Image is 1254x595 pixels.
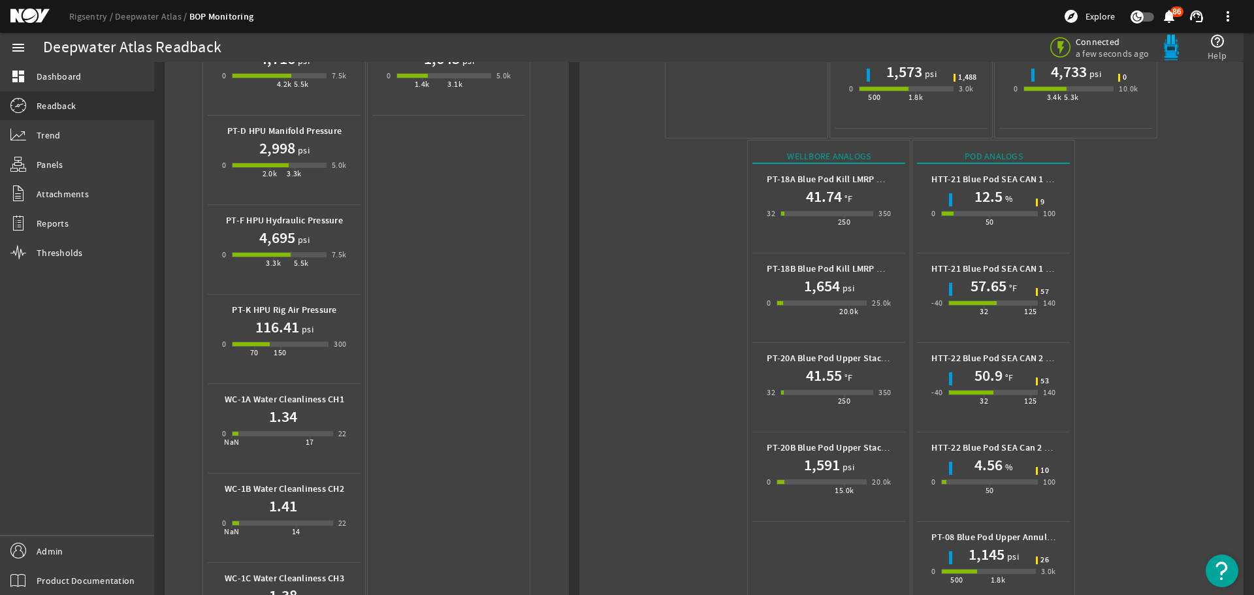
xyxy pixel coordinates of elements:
span: Dashboard [37,70,81,83]
div: 2.0k [263,167,278,180]
div: Deepwater Atlas Readback [43,41,221,54]
div: -40 [931,386,942,399]
div: 500 [950,573,963,587]
span: psi [1087,67,1101,80]
div: 50 [986,216,994,229]
span: psi [299,323,313,336]
div: 1.8k [908,91,924,104]
div: 0 [931,207,935,220]
div: 0 [767,475,771,489]
div: 0 [849,82,853,95]
mat-icon: support_agent [1189,8,1204,24]
div: 140 [1043,386,1055,399]
b: PT-08 Blue Pod Upper Annular Pressure [931,531,1092,543]
span: °F [1003,371,1014,384]
div: 0 [222,248,226,261]
div: 5.0k [496,69,511,82]
a: BOP Monitoring [189,10,254,23]
b: PT-18B Blue Pod Kill LMRP Wellbore Pressure [767,263,950,275]
div: 140 [1043,297,1055,310]
div: 5.0k [332,159,347,172]
b: PT-18A Blue Pod Kill LMRP Wellbore Temperature [767,173,968,185]
h1: 1,654 [804,276,840,297]
b: PT-D HPU Manifold Pressure [227,125,342,137]
h1: 12.5 [974,186,1003,207]
div: 25.0k [872,297,891,310]
span: 1,488 [958,74,976,82]
div: 0 [931,565,935,578]
button: Open Resource Center [1206,555,1238,587]
div: 4.2k [277,78,292,91]
div: 3.3k [287,167,302,180]
div: 0 [931,475,935,489]
mat-icon: menu [10,40,26,56]
a: Deepwater Atlas [115,10,189,22]
span: Connected [1076,36,1149,48]
div: NaN [224,436,239,449]
h1: 41.55 [806,365,842,386]
span: Thresholds [37,246,83,259]
h1: 116.41 [255,317,299,338]
h1: 4.56 [974,455,1003,475]
div: 0 [387,69,391,82]
div: 70 [250,346,259,359]
div: 0 [222,69,226,82]
div: 22 [338,427,347,440]
span: psi [922,67,937,80]
div: -40 [931,297,942,310]
div: 0 [1014,82,1018,95]
div: 5.5k [294,78,309,91]
b: HTT-21 Blue Pod SEA CAN 1 Humidity [931,173,1084,185]
div: 500 [868,91,880,104]
span: a few seconds ago [1076,48,1149,59]
span: °F [842,192,853,205]
span: Help [1208,49,1227,62]
div: 20.0k [839,305,858,318]
div: 3.4k [1047,91,1062,104]
div: 17 [306,436,314,449]
div: 32 [767,386,775,399]
div: 5.5k [294,257,309,270]
b: PT-20A Blue Pod Upper Stack Wellbore Temperature [767,352,979,364]
div: 32 [980,394,988,408]
span: psi [840,281,854,295]
div: 3.0k [959,82,974,95]
div: 5.3k [1064,91,1079,104]
span: psi [1005,550,1019,563]
h1: 4,733 [1051,61,1087,82]
div: 50 [986,484,994,497]
mat-icon: dashboard [10,69,26,84]
h1: 2,998 [259,138,295,159]
div: 0 [222,427,226,440]
div: 350 [878,207,891,220]
span: 0 [1123,74,1127,82]
span: 53 [1040,378,1049,385]
span: 57 [1040,288,1049,296]
b: HTT-22 Blue Pod SEA Can 2 Humidity [931,442,1083,454]
div: 7.5k [332,248,347,261]
h1: 1,573 [886,61,922,82]
mat-icon: help_outline [1210,33,1225,49]
h1: 1,591 [804,455,840,475]
h1: 1,145 [969,544,1005,565]
span: Explore [1085,10,1115,23]
h1: 1.34 [269,406,297,427]
span: Trend [37,129,60,142]
b: PT-F HPU Hydraulic Pressure [226,214,343,227]
span: °F [842,371,853,384]
div: 1.4k [415,78,430,91]
div: Pod Analogs [917,150,1070,164]
div: 3.0k [1041,565,1056,578]
mat-icon: notifications [1161,8,1177,24]
div: 300 [334,338,346,351]
span: psi [840,460,854,474]
div: 20.0k [872,475,891,489]
div: NaN [224,525,239,538]
span: 26 [1040,556,1049,564]
h1: 1.41 [269,496,297,517]
span: Reports [37,217,69,230]
span: % [1003,192,1013,205]
b: PT-20B Blue Pod Upper Stack Wellbore Pressure [767,442,961,454]
div: 125 [1024,305,1037,318]
div: Wellbore Analogs [752,150,905,164]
